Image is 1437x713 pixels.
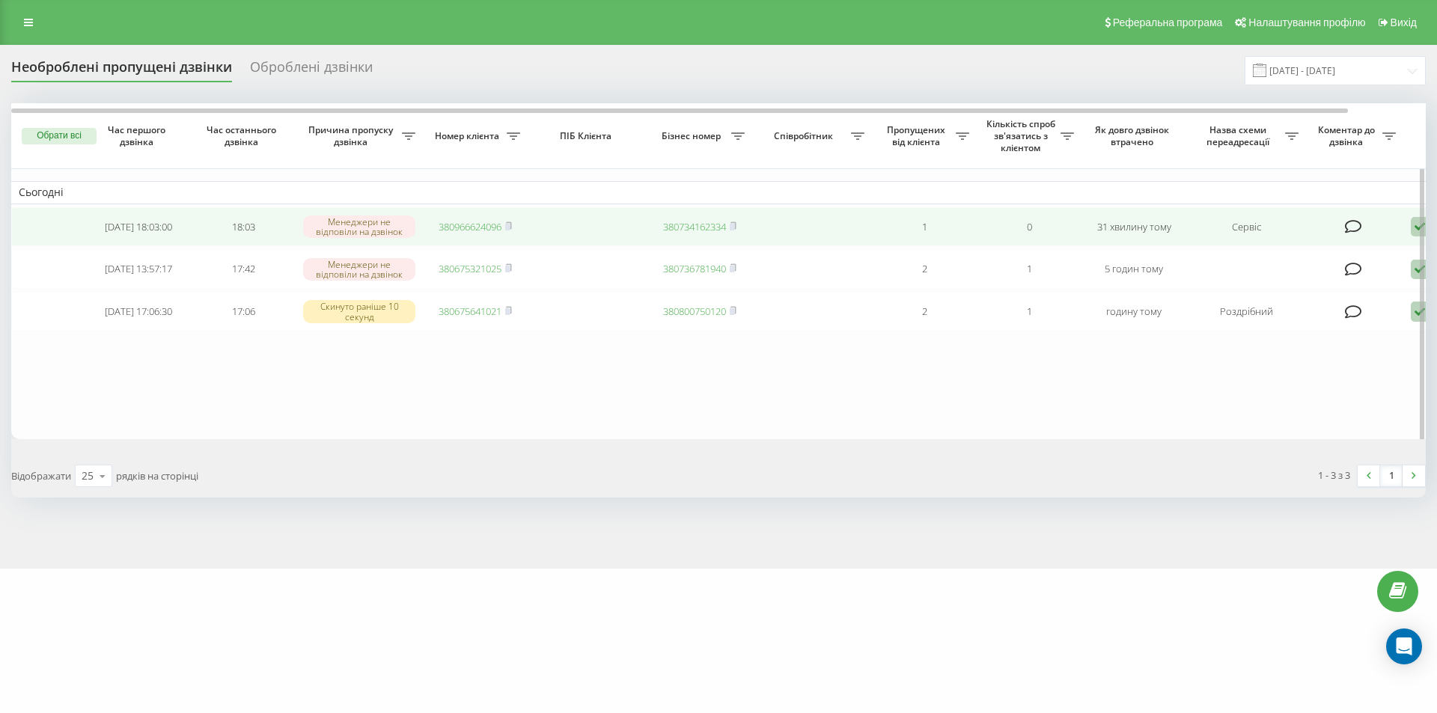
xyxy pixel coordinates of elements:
[663,305,726,318] a: 380800750120
[86,292,191,331] td: [DATE] 17:06:30
[1194,124,1285,147] span: Назва схеми переадресації
[1186,292,1306,331] td: Роздрібний
[872,292,977,331] td: 2
[439,305,501,318] a: 380675641021
[250,59,373,82] div: Оброблені дзвінки
[430,130,507,142] span: Номер клієнта
[1186,207,1306,247] td: Сервіс
[1380,465,1403,486] a: 1
[303,124,402,147] span: Причина пропуску дзвінка
[1314,124,1382,147] span: Коментар до дзвінка
[191,292,296,331] td: 17:06
[1093,124,1174,147] span: Як довго дзвінок втрачено
[1113,16,1223,28] span: Реферальна програма
[872,207,977,247] td: 1
[663,262,726,275] a: 380736781940
[11,469,71,483] span: Відображати
[977,207,1081,247] td: 0
[984,118,1061,153] span: Кількість спроб зв'язатись з клієнтом
[663,220,726,233] a: 380734162334
[1318,468,1350,483] div: 1 - 3 з 3
[82,468,94,483] div: 25
[977,292,1081,331] td: 1
[439,262,501,275] a: 380675321025
[879,124,956,147] span: Пропущених від клієнта
[655,130,731,142] span: Бізнес номер
[540,130,635,142] span: ПІБ Клієнта
[439,220,501,233] a: 380966624096
[86,249,191,289] td: [DATE] 13:57:17
[1081,207,1186,247] td: 31 хвилину тому
[1081,292,1186,331] td: годину тому
[1081,249,1186,289] td: 5 годин тому
[191,207,296,247] td: 18:03
[1248,16,1365,28] span: Налаштування профілю
[1386,628,1422,664] div: Open Intercom Messenger
[760,130,851,142] span: Співробітник
[977,249,1081,289] td: 1
[203,124,284,147] span: Час останнього дзвінка
[191,249,296,289] td: 17:42
[303,300,415,322] div: Скинуто раніше 10 секунд
[22,128,97,144] button: Обрати всі
[303,258,415,281] div: Менеджери не відповіли на дзвінок
[86,207,191,247] td: [DATE] 18:03:00
[872,249,977,289] td: 2
[11,59,232,82] div: Необроблені пропущені дзвінки
[98,124,179,147] span: Час першого дзвінка
[1391,16,1417,28] span: Вихід
[116,469,198,483] span: рядків на сторінці
[303,215,415,238] div: Менеджери не відповіли на дзвінок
